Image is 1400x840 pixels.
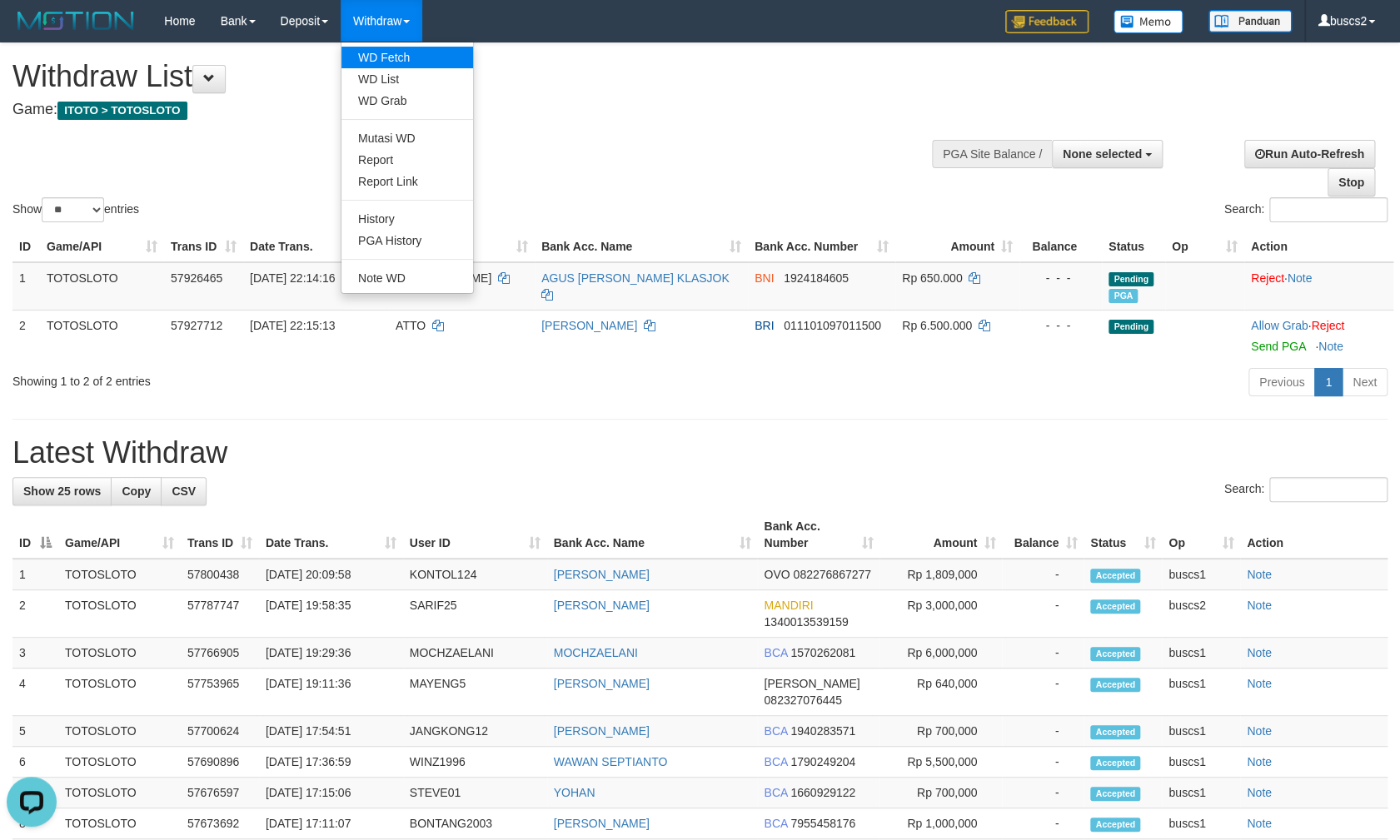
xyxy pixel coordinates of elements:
[764,755,787,768] span: BCA
[250,319,335,332] span: [DATE] 22:15:13
[341,230,473,251] a: PGA History
[1114,10,1183,33] img: Button%20Memo.svg
[1162,808,1240,839] td: buscs1
[1162,511,1240,559] th: Op: activate to sort column ascending
[161,477,207,505] a: CSV
[1318,340,1343,353] a: Note
[1002,638,1084,669] td: -
[1247,755,1272,768] a: Note
[181,808,259,839] td: 57673692
[879,669,1002,716] td: Rp 640,000
[554,786,595,799] a: YOHAN
[341,149,473,171] a: Report
[259,559,403,590] td: [DATE] 20:09:58
[1244,231,1393,262] th: Action
[1314,368,1343,396] a: 1
[1002,669,1084,716] td: -
[764,817,787,830] span: BCA
[1162,590,1240,638] td: buscs2
[1342,368,1388,396] a: Next
[554,568,650,581] a: [PERSON_NAME]
[12,60,917,93] h1: Withdraw List
[1162,778,1240,808] td: buscs1
[12,310,40,361] td: 2
[259,638,403,669] td: [DATE] 19:29:36
[541,271,730,285] a: AGUS [PERSON_NAME] KLASJOK
[12,102,917,118] h4: Game:
[58,638,181,669] td: TOTOSLOTO
[790,724,855,738] span: Copy 1940283571 to clipboard
[879,511,1002,559] th: Amount: activate to sort column ascending
[58,716,181,747] td: TOTOSLOTO
[1090,599,1140,614] span: Accepted
[259,590,403,638] td: [DATE] 19:58:35
[879,590,1002,638] td: Rp 3,000,000
[1251,340,1305,353] a: Send PGA
[181,778,259,808] td: 57676597
[1019,231,1102,262] th: Balance
[541,319,637,332] a: [PERSON_NAME]
[1090,818,1140,832] span: Accepted
[403,511,547,559] th: User ID: activate to sort column ascending
[535,231,748,262] th: Bank Acc. Name: activate to sort column ascending
[403,716,547,747] td: JANGKONG12
[1208,10,1292,32] img: panduan.png
[341,127,473,149] a: Mutasi WD
[40,262,164,311] td: TOTOSLOTO
[341,68,473,90] a: WD List
[57,102,187,120] span: ITOTO > TOTOSLOTO
[12,669,58,716] td: 4
[58,778,181,808] td: TOTOSLOTO
[12,436,1388,470] h1: Latest Withdraw
[58,590,181,638] td: TOTOSLOTO
[554,817,650,830] a: [PERSON_NAME]
[1247,677,1272,690] a: Note
[1002,716,1084,747] td: -
[1026,317,1095,334] div: - - -
[879,778,1002,808] td: Rp 700,000
[879,808,1002,839] td: Rp 1,000,000
[1224,477,1388,502] label: Search:
[1247,724,1272,738] a: Note
[790,786,855,799] span: Copy 1660929122 to clipboard
[259,511,403,559] th: Date Trans.: activate to sort column ascending
[181,511,259,559] th: Trans ID: activate to sort column ascending
[1162,559,1240,590] td: buscs1
[1102,231,1165,262] th: Status
[12,262,40,311] td: 1
[403,559,547,590] td: KONTOL124
[1090,787,1140,801] span: Accepted
[1002,559,1084,590] td: -
[403,638,547,669] td: MOCHZAELANI
[1244,262,1393,311] td: ·
[784,319,881,332] span: Copy 011101097011500 to clipboard
[12,590,58,638] td: 2
[1247,817,1272,830] a: Note
[554,677,650,690] a: [PERSON_NAME]
[58,559,181,590] td: TOTOSLOTO
[12,638,58,669] td: 3
[784,271,849,285] span: Copy 1924184605 to clipboard
[547,511,758,559] th: Bank Acc. Name: activate to sort column ascending
[7,7,57,57] button: Open LiveChat chat widget
[122,485,151,498] span: Copy
[1244,310,1393,361] td: ·
[1165,231,1244,262] th: Op: activate to sort column ascending
[12,477,112,505] a: Show 25 rows
[764,677,859,690] span: [PERSON_NAME]
[1002,747,1084,778] td: -
[764,693,841,707] span: Copy 082327076445 to clipboard
[403,669,547,716] td: MAYENG5
[1288,271,1313,285] a: Note
[879,638,1002,669] td: Rp 6,000,000
[902,271,962,285] span: Rp 650.000
[259,808,403,839] td: [DATE] 17:11:07
[403,808,547,839] td: BONTANG2003
[755,271,774,285] span: BNI
[1162,669,1240,716] td: buscs1
[895,231,1019,262] th: Amount: activate to sort column ascending
[12,366,570,390] div: Showing 1 to 2 of 2 entries
[1052,140,1163,168] button: None selected
[1002,778,1084,808] td: -
[58,808,181,839] td: TOTOSLOTO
